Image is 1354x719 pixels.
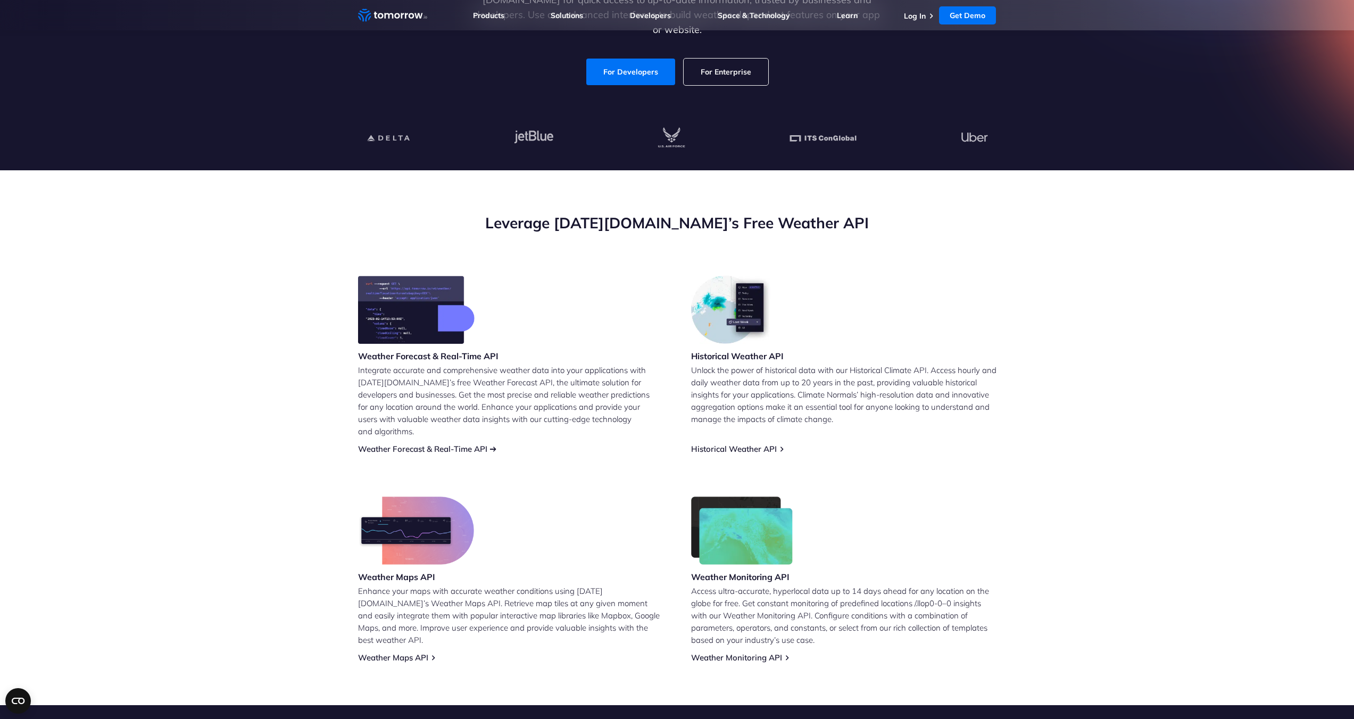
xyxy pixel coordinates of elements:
[837,11,858,20] a: Learn
[684,59,768,85] a: For Enterprise
[691,364,996,425] p: Unlock the power of historical data with our Historical Climate API. Access hourly and daily weat...
[939,6,996,24] a: Get Demo
[473,11,504,20] a: Products
[358,444,487,454] a: Weather Forecast & Real-Time API
[691,585,996,646] p: Access ultra-accurate, hyperlocal data up to 14 days ahead for any location on the globe for free...
[5,688,31,714] button: Open CMP widget
[358,652,428,663] a: Weather Maps API
[630,11,671,20] a: Developers
[358,7,427,23] a: Home link
[358,364,663,437] p: Integrate accurate and comprehensive weather data into your applications with [DATE][DOMAIN_NAME]...
[691,571,793,583] h3: Weather Monitoring API
[358,350,499,362] h3: Weather Forecast & Real-Time API
[358,571,474,583] h3: Weather Maps API
[691,444,777,454] a: Historical Weather API
[358,213,996,233] h2: Leverage [DATE][DOMAIN_NAME]’s Free Weather API
[691,350,784,362] h3: Historical Weather API
[718,11,790,20] a: Space & Technology
[358,585,663,646] p: Enhance your maps with accurate weather conditions using [DATE][DOMAIN_NAME]’s Weather Maps API. ...
[904,11,926,21] a: Log In
[586,59,675,85] a: For Developers
[551,11,583,20] a: Solutions
[691,652,782,663] a: Weather Monitoring API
